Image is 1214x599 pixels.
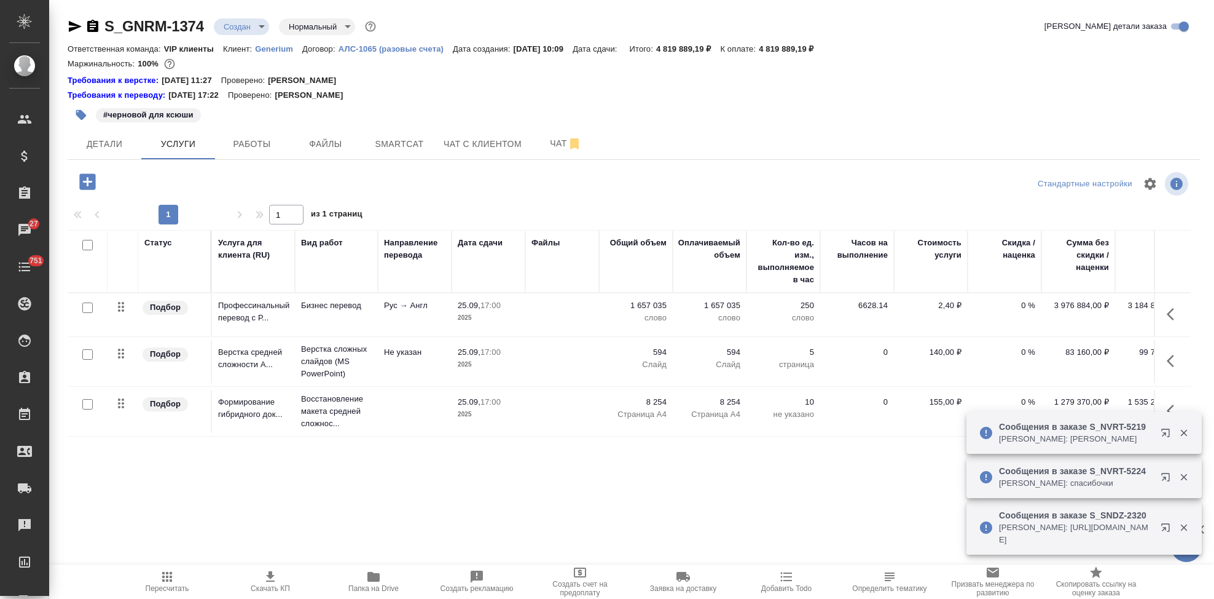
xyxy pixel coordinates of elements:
p: Верстка средней сложности А... [218,346,289,371]
button: Показать кнопки [1159,396,1189,426]
p: 5 [753,346,814,359]
td: 0 [820,390,894,433]
p: VIP клиенты [164,44,223,54]
p: [PERSON_NAME]: спасибочки [999,477,1153,490]
p: Проверено: [228,89,275,101]
button: Открыть в новой вкладке [1153,515,1183,545]
p: Договор: [302,44,339,54]
p: Слайд [679,359,740,371]
p: 1 535 244,00 ₽ [1121,396,1183,408]
a: S_GNRM-1374 [104,18,204,34]
span: 27 [22,218,45,230]
p: 99 792,00 ₽ [1121,346,1183,359]
p: 2025 [458,408,519,421]
p: АЛС-1065 (разовые счета) [339,44,453,54]
div: Создан [214,18,269,35]
p: 25.09, [458,397,480,407]
p: Профессинальный перевод с Р... [218,299,289,324]
span: Файлы [296,137,355,152]
p: [PERSON_NAME]: [PERSON_NAME] [999,433,1153,445]
a: АЛС-1065 (разовые счета) [339,43,453,54]
p: Сообщения в заказе S_NVRT-5219 [999,421,1153,433]
button: Закрыть [1171,427,1196,438]
div: Дата сдачи [458,237,503,249]
p: 2025 [458,312,519,324]
button: Показать кнопки [1159,299,1189,329]
span: 751 [22,255,50,267]
button: 0.00 RUB; [162,56,178,72]
button: Добавить тэг [68,101,95,129]
p: Маржинальность: [68,59,138,68]
button: Доп статусы указывают на важность/срочность заказа [362,18,378,34]
p: 1 657 035 [605,299,667,312]
div: split button [1035,175,1135,194]
p: Формирование гибридного док... [218,396,289,421]
p: [PERSON_NAME] [275,89,352,101]
a: 751 [3,252,46,282]
p: 0 % [974,299,1035,312]
p: слово [679,312,740,324]
p: [PERSON_NAME] [268,74,345,87]
p: Не указан [384,346,445,359]
p: Сообщения в заказе S_NVRT-5224 [999,465,1153,477]
p: [PERSON_NAME]: [URL][DOMAIN_NAME] [999,522,1153,546]
p: Подбор [150,348,181,360]
p: 0 % [974,396,1035,408]
div: Скидка / наценка [974,237,1035,261]
span: Чат [536,136,595,151]
p: 4 819 889,19 ₽ [656,44,720,54]
p: 83 160,00 ₽ [1048,346,1109,359]
div: Общий объем [610,237,667,249]
button: Открыть в новой вкладке [1153,421,1183,450]
p: [DATE] 10:09 [514,44,573,54]
p: Слайд [605,359,667,371]
p: Клиент: [223,44,255,54]
p: страница [753,359,814,371]
p: 17:00 [480,347,501,357]
button: Открыть в новой вкладке [1153,465,1183,494]
p: 17:00 [480,397,501,407]
p: 25.09, [458,347,480,357]
p: [DATE] 17:22 [168,89,228,101]
p: 140,00 ₽ [900,346,961,359]
p: 3 976 884,00 ₽ [1048,299,1109,312]
p: Подбор [150,301,181,314]
div: Стоимость услуги [900,237,961,261]
p: 250 [753,299,814,312]
p: слово [753,312,814,324]
div: Услуга для клиента (RU) [218,237,289,261]
p: 10 [753,396,814,408]
button: Создан [220,22,254,32]
td: 0 [820,340,894,383]
a: Generium [255,43,302,54]
p: 2,40 ₽ [900,299,961,312]
p: Подбор [150,398,181,410]
span: Чат с клиентом [444,137,522,152]
span: Настроить таблицу [1135,169,1165,199]
p: [DATE] 11:27 [162,74,221,87]
button: Нормальный [285,22,340,32]
div: Создан [279,18,355,35]
div: Статус [144,237,172,249]
p: Сообщения в заказе S_SNDZ-2320 [999,509,1153,522]
p: Верстка сложных слайдов (MS PowerPoint) [301,343,372,380]
span: из 1 страниц [311,207,362,224]
button: Добавить услугу [71,169,104,194]
span: Услуги [149,137,208,152]
p: 3 184 853,19 ₽ [1121,299,1183,312]
div: Часов на выполнение [826,237,888,261]
p: Дата создания: [453,44,513,54]
button: Показать кнопки [1159,346,1189,376]
p: Дата сдачи: [573,44,620,54]
p: 8 254 [679,396,740,408]
p: не указано [753,408,814,421]
span: Работы [222,137,281,152]
p: 594 [605,346,667,359]
div: Нажми, чтобы открыть папку с инструкцией [68,89,168,101]
p: Generium [255,44,302,54]
p: Рус → Англ [384,299,445,312]
p: Бизнес перевод [301,299,372,312]
div: Вид работ [301,237,343,249]
button: Скопировать ссылку для ЯМессенджера [68,19,82,34]
p: #черновой для ксюши [103,109,194,121]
